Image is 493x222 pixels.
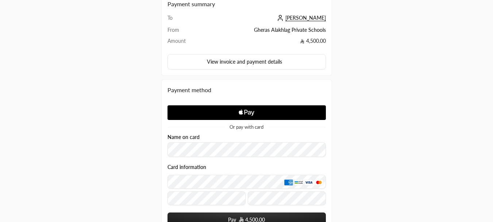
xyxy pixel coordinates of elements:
div: Payment method [167,86,326,94]
div: Name on card [167,134,326,157]
img: MADA [294,179,303,185]
label: Name on card [167,134,200,140]
span: [PERSON_NAME] [285,15,326,21]
img: AMEX [284,179,293,185]
button: View invoice and payment details [167,54,326,69]
input: Credit Card [167,175,326,189]
td: From [167,26,200,37]
input: Expiry date [167,191,246,205]
input: CVC [248,191,326,205]
span: Or pay with card [230,125,263,129]
img: Visa [304,179,313,185]
img: MasterCard [315,179,323,185]
td: To [167,14,200,26]
td: Amount [167,37,200,48]
a: [PERSON_NAME] [275,15,326,21]
legend: Card information [167,164,206,170]
td: 4,500.00 [199,37,326,48]
div: Card information [167,164,326,208]
td: Gheras Alakhlag Private Schools [199,26,326,37]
